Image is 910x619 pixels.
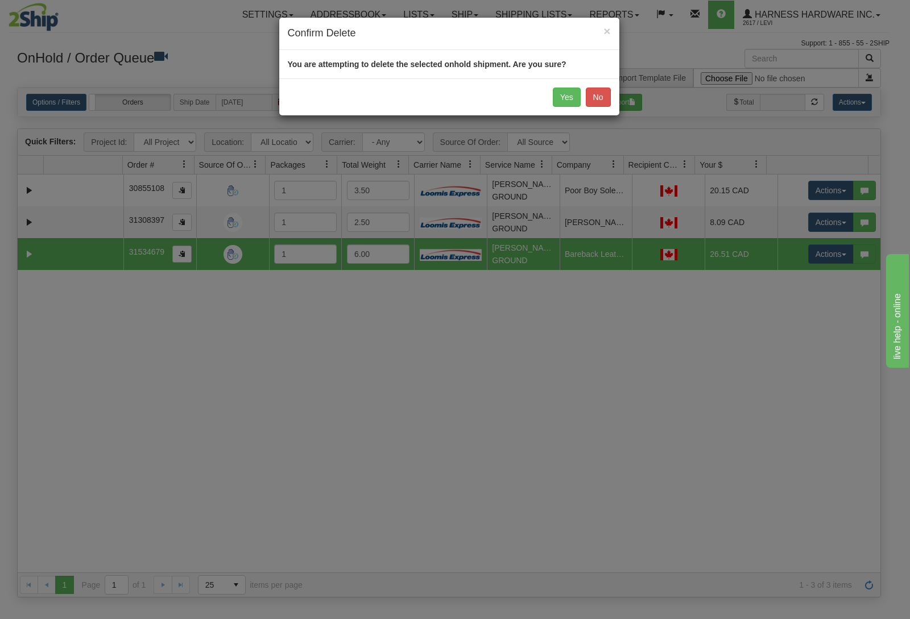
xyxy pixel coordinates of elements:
[884,251,909,367] iframe: chat widget
[586,88,611,107] button: No
[288,26,611,41] h4: Confirm Delete
[553,88,581,107] button: Yes
[288,60,566,69] strong: You are attempting to delete the selected onhold shipment. Are you sure?
[603,24,610,38] span: ×
[9,7,105,20] div: live help - online
[603,25,610,37] button: Close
